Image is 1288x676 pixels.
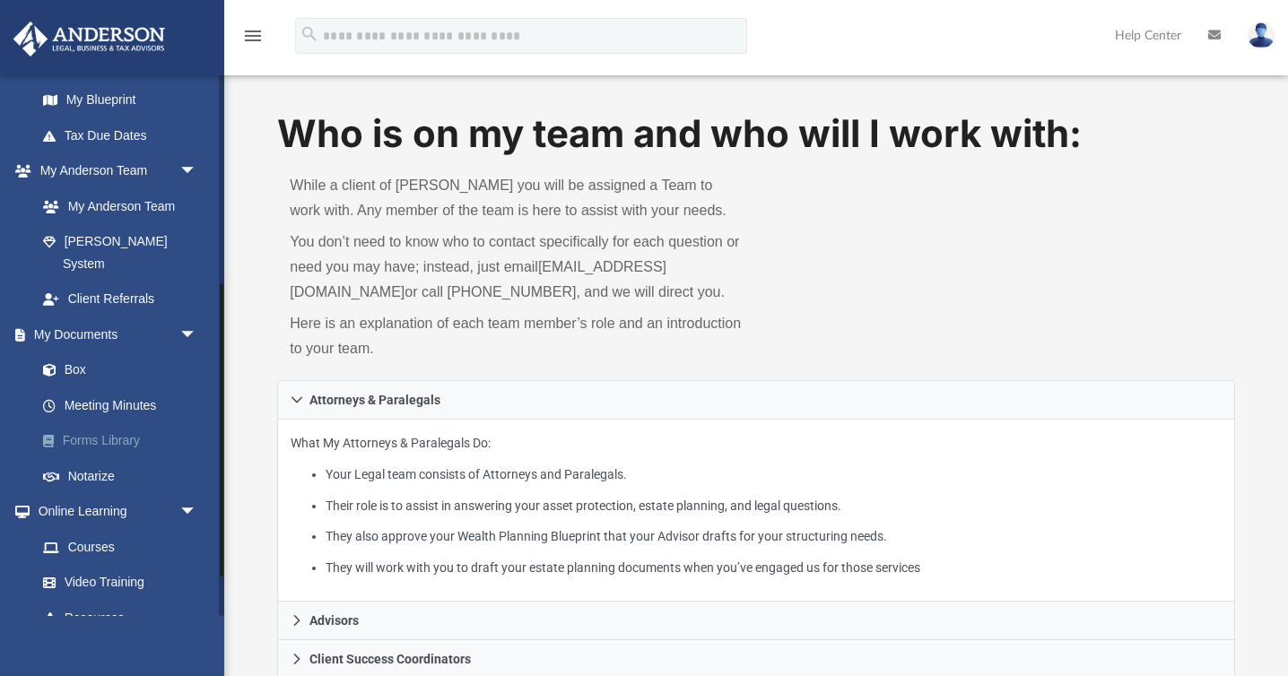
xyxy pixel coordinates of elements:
a: Meeting Minutes [25,387,224,423]
a: menu [242,34,264,47]
span: arrow_drop_down [179,153,215,190]
a: My Documentsarrow_drop_down [13,316,224,352]
a: Tax Due Dates [25,117,224,153]
span: arrow_drop_down [179,494,215,531]
div: Attorneys & Paralegals [277,420,1234,602]
a: Online Learningarrow_drop_down [13,494,215,530]
li: Your Legal team consists of Attorneys and Paralegals. [326,464,1221,486]
p: What My Attorneys & Paralegals Do: [291,432,1221,578]
p: While a client of [PERSON_NAME] you will be assigned a Team to work with. Any member of the team ... [290,173,744,223]
span: Attorneys & Paralegals [309,394,440,406]
p: Here is an explanation of each team member’s role and an introduction to your team. [290,311,744,361]
a: My Anderson Team [25,188,206,224]
a: Courses [25,529,215,565]
a: Box [25,352,215,388]
li: Their role is to assist in answering your asset protection, estate planning, and legal questions. [326,495,1221,517]
h1: Who is on my team and who will I work with: [277,108,1234,160]
i: search [300,24,319,44]
img: User Pic [1248,22,1275,48]
a: My Blueprint [25,82,215,118]
a: Attorneys & Paralegals [277,380,1234,420]
img: Anderson Advisors Platinum Portal [8,22,170,56]
a: Video Training [25,565,206,601]
i: menu [242,25,264,47]
a: [PERSON_NAME] System [25,224,215,282]
a: Forms Library [25,423,224,459]
p: You don’t need to know who to contact specifically for each question or need you may have; instea... [290,230,744,305]
span: arrow_drop_down [179,316,215,353]
a: Advisors [277,602,1234,640]
span: Client Success Coordinators [309,653,471,665]
a: My Anderson Teamarrow_drop_down [13,153,215,189]
li: They also approve your Wealth Planning Blueprint that your Advisor drafts for your structuring ne... [326,525,1221,548]
a: Notarize [25,458,224,494]
a: Client Referrals [25,282,215,317]
span: Advisors [309,614,359,627]
a: Resources [25,600,215,636]
li: They will work with you to draft your estate planning documents when you’ve engaged us for those ... [326,557,1221,579]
